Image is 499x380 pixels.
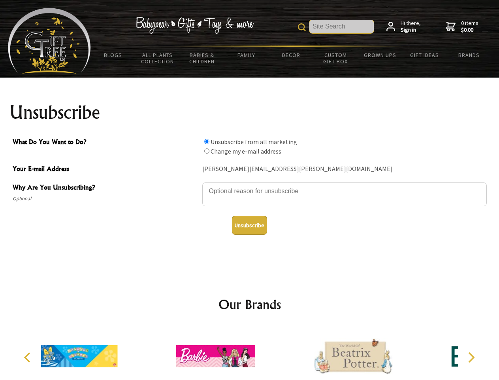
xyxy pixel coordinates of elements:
a: Gift Ideas [402,47,447,63]
input: What Do You Want to Do? [204,148,209,154]
button: Previous [20,349,37,366]
label: Change my e-mail address [211,147,281,155]
a: Decor [269,47,313,63]
div: [PERSON_NAME][EMAIL_ADDRESS][PERSON_NAME][DOMAIN_NAME] [202,163,487,175]
a: BLOGS [91,47,136,63]
img: product search [298,23,306,31]
a: Babies & Children [180,47,224,70]
strong: Sign in [401,27,421,34]
h1: Unsubscribe [9,103,490,122]
a: Family [224,47,269,63]
a: Brands [447,47,491,63]
span: 0 items [461,19,478,34]
img: Babywear - Gifts - Toys & more [135,17,254,34]
input: Site Search [309,20,374,33]
a: Hi there,Sign in [386,20,421,34]
button: Next [462,349,480,366]
a: Grown Ups [358,47,402,63]
span: Hi there, [401,20,421,34]
strong: $0.00 [461,27,478,34]
span: Why Are You Unsubscribing? [13,182,198,194]
a: All Plants Collection [136,47,180,70]
a: 0 items$0.00 [446,20,478,34]
span: What Do You Want to Do? [13,137,198,148]
a: Custom Gift Box [313,47,358,70]
img: Babyware - Gifts - Toys and more... [8,8,91,74]
label: Unsubscribe from all marketing [211,138,297,146]
h2: Our Brands [16,295,484,314]
span: Optional [13,194,198,203]
textarea: Why Are You Unsubscribing? [202,182,487,206]
span: Your E-mail Address [13,164,198,175]
button: Unsubscribe [232,216,267,235]
input: What Do You Want to Do? [204,139,209,144]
